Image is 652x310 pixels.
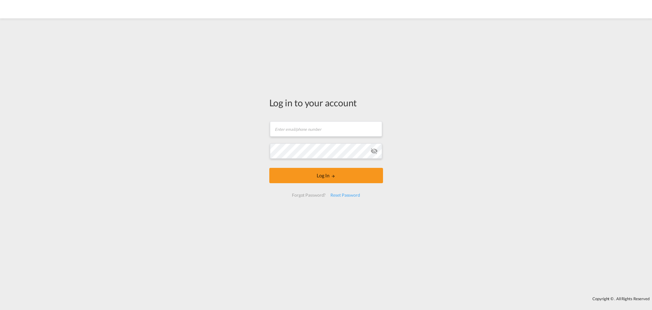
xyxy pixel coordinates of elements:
div: Log in to your account [269,96,383,109]
input: Enter email/phone number [270,121,382,137]
md-icon: icon-eye-off [370,147,378,155]
div: Forgot Password? [289,190,328,201]
div: Reset Password [328,190,363,201]
button: LOGIN [269,168,383,183]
